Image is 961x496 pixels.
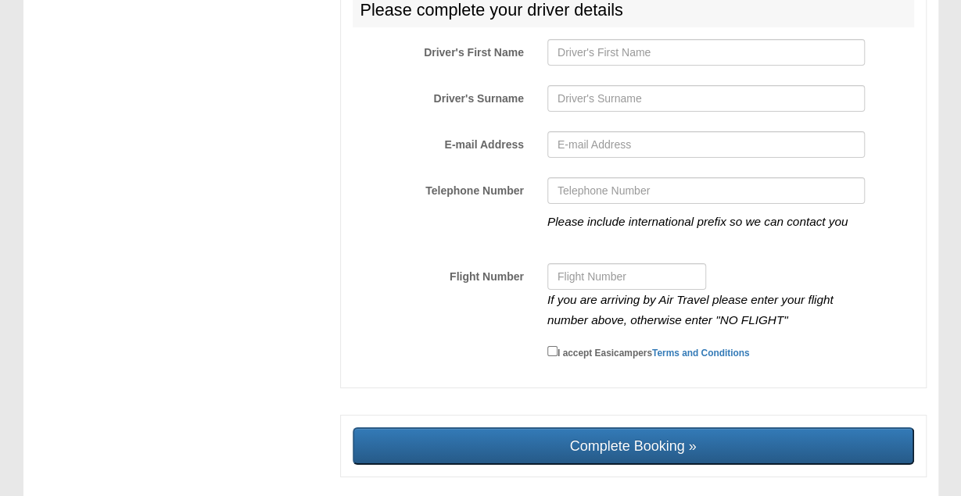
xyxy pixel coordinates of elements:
label: Flight Number [341,263,536,284]
i: If you are arriving by Air Travel please enter your flight number above, otherwise enter "NO FLIGHT" [547,293,834,327]
i: Please include international prefix so we can contact you [547,215,848,228]
input: Complete Booking » [353,427,914,465]
input: Driver's First Name [547,39,865,66]
input: Flight Number [547,263,706,290]
label: E-mail Address [341,131,536,152]
label: Driver's Surname [341,85,536,106]
input: Driver's Surname [547,85,865,112]
label: Telephone Number [341,177,536,198]
input: Telephone Number [547,177,865,204]
label: Driver's First Name [341,39,536,60]
a: Terms and Conditions [652,348,750,359]
small: I accept Easicampers [558,348,750,359]
input: E-mail Address [547,131,865,158]
input: I accept EasicampersTerms and Conditions [547,346,558,356]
